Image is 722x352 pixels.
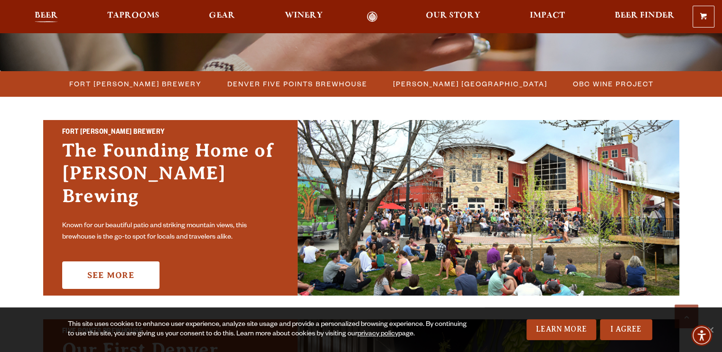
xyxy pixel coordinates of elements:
[62,127,279,139] h2: Fort [PERSON_NAME] Brewery
[393,77,547,91] span: [PERSON_NAME] [GEOGRAPHIC_DATA]
[526,319,596,340] a: Learn More
[573,77,654,91] span: OBC Wine Project
[298,120,679,296] img: Fort Collins Brewery & Taproom'
[530,12,565,19] span: Impact
[285,12,323,19] span: Winery
[28,11,64,22] a: Beer
[69,77,202,91] span: Fort [PERSON_NAME] Brewery
[279,11,329,22] a: Winery
[227,77,367,91] span: Denver Five Points Brewhouse
[357,331,398,338] a: privacy policy
[614,12,674,19] span: Beer Finder
[426,12,480,19] span: Our Story
[675,305,698,328] a: Scroll to top
[600,319,652,340] a: I Agree
[420,11,487,22] a: Our Story
[203,11,241,22] a: Gear
[608,11,680,22] a: Beer Finder
[64,77,206,91] a: Fort [PERSON_NAME] Brewery
[107,12,159,19] span: Taprooms
[62,139,279,217] h3: The Founding Home of [PERSON_NAME] Brewing
[209,12,235,19] span: Gear
[101,11,166,22] a: Taprooms
[222,77,372,91] a: Denver Five Points Brewhouse
[567,77,658,91] a: OBC Wine Project
[355,11,390,22] a: Odell Home
[691,325,712,346] div: Accessibility Menu
[62,261,159,289] a: See More
[524,11,571,22] a: Impact
[387,77,552,91] a: [PERSON_NAME] [GEOGRAPHIC_DATA]
[68,320,473,339] div: This site uses cookies to enhance user experience, analyze site usage and provide a personalized ...
[62,221,279,243] p: Known for our beautiful patio and striking mountain views, this brewhouse is the go-to spot for l...
[35,12,58,19] span: Beer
